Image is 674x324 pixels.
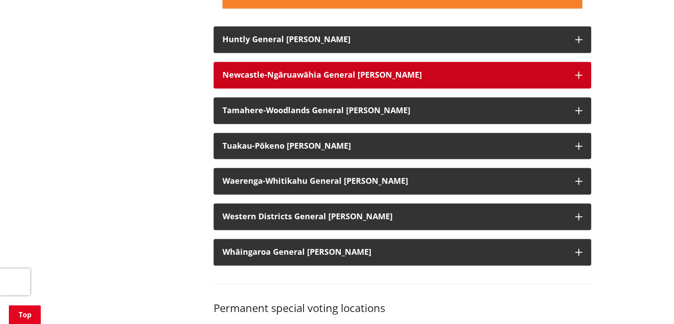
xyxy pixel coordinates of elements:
strong: Newcastle-Ngāruawāhia General [PERSON_NAME] [222,69,422,80]
button: Western Districts General [PERSON_NAME] [214,203,591,230]
strong: Whāingaroa General [PERSON_NAME] [222,246,371,257]
button: Huntly General [PERSON_NAME] [214,26,591,53]
a: Top [9,305,41,324]
button: Newcastle-Ngāruawāhia General [PERSON_NAME] [214,62,591,88]
h3: Permanent special voting locations [214,301,591,314]
button: Whāingaroa General [PERSON_NAME] [214,239,591,265]
strong: Western Districts General [PERSON_NAME] [222,211,393,221]
strong: Tamahere-Woodlands General [PERSON_NAME] [222,105,410,115]
h3: Huntly General [PERSON_NAME] [222,35,566,44]
button: Waerenga-Whitikahu General [PERSON_NAME] [214,168,591,194]
iframe: Messenger Launcher [633,287,665,319]
button: Tamahere-Woodlands General [PERSON_NAME] [214,97,591,124]
button: Tuakau-Pōkeno [PERSON_NAME] [214,133,591,159]
strong: Waerenga-Whitikahu General [PERSON_NAME] [222,175,408,186]
h3: Tuakau-Pōkeno [PERSON_NAME] [222,142,566,150]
